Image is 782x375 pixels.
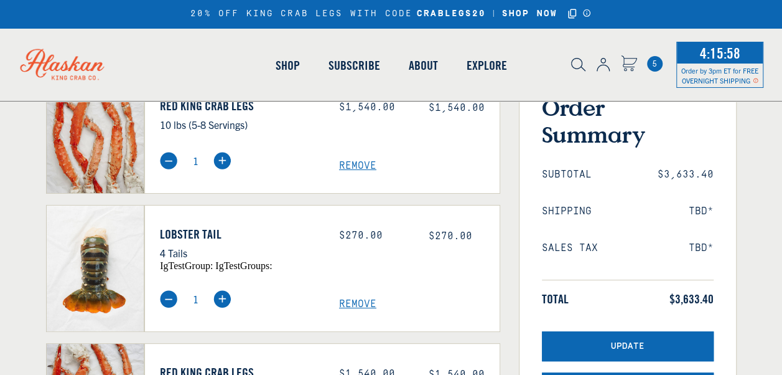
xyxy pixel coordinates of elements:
[681,66,758,85] span: Order by 3pm ET for FREE OVERNIGHT SHIPPING
[213,290,231,308] img: plus
[429,102,485,113] span: $1,540.00
[160,260,213,271] span: igTestGroup:
[647,56,663,72] span: 5
[498,9,562,19] a: SHOP NOW
[417,9,486,19] strong: CRABLEGS20
[160,290,177,308] img: minus
[542,242,598,254] span: Sales Tax
[160,227,320,242] a: Lobster Tail
[261,30,314,101] a: Shop
[597,58,610,72] img: account
[542,94,714,148] h3: Order Summary
[160,152,177,169] img: minus
[542,331,714,362] button: Update
[502,9,557,19] strong: SHOP NOW
[647,56,663,72] a: Cart
[339,102,410,113] div: $1,540.00
[47,206,144,331] img: Lobster Tail - 4 Tails
[669,292,714,306] span: $3,633.40
[542,206,592,217] span: Shipping
[753,76,758,85] span: Shipping Notice Icon
[621,55,637,74] a: Cart
[190,7,591,21] div: 20% OFF KING CRAB LEGS WITH CODE |
[160,245,320,261] p: 4 Tails
[394,30,452,101] a: About
[658,169,714,181] span: $3,633.40
[213,152,231,169] img: plus
[571,58,585,72] img: search
[452,30,521,101] a: Explore
[697,40,743,65] span: 4:15:58
[542,292,569,306] span: Total
[215,260,272,271] span: igTestGroups:
[160,116,320,133] p: 10 lbs (5-8 Servings)
[47,77,144,193] img: Red King Crab Legs - 10 lbs (5-8 Servings)
[582,9,592,17] a: Announcement Bar Modal
[542,169,592,181] span: Subtotal
[339,298,500,310] a: Remove
[160,98,320,113] a: Red King Crab Legs
[6,35,118,93] img: Alaskan King Crab Co. logo
[611,341,645,352] span: Update
[339,230,410,242] div: $270.00
[339,160,500,172] a: Remove
[314,30,394,101] a: Subscribe
[429,230,472,242] span: $270.00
